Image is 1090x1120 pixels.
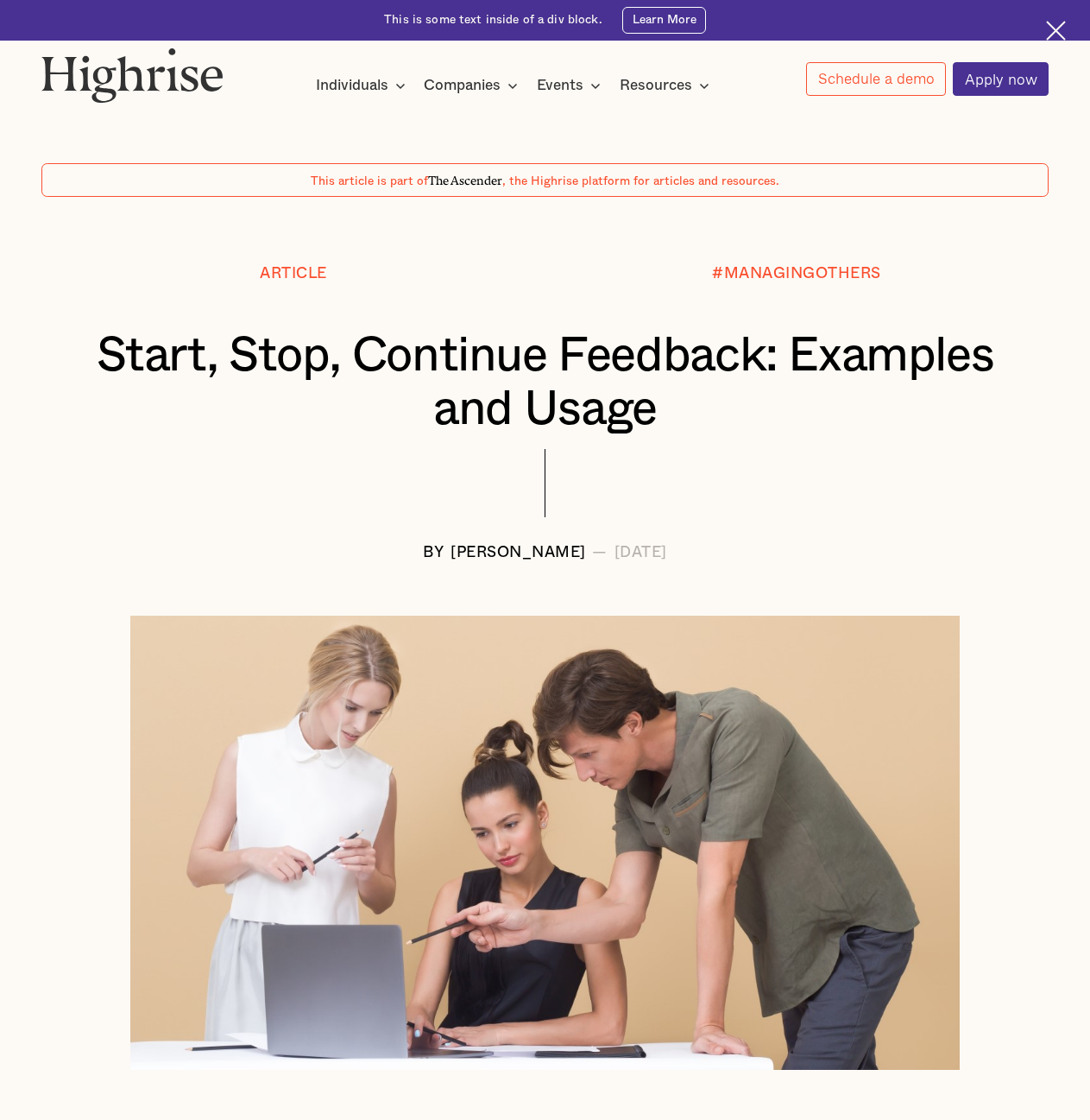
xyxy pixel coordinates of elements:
[620,75,715,96] div: Resources
[450,544,586,561] div: [PERSON_NAME]
[424,75,501,96] div: Companies
[620,75,692,96] div: Resources
[316,75,388,96] div: Individuals
[537,75,606,96] div: Events
[953,62,1049,96] a: Apply now
[130,616,961,1070] img: One executive giving feedback to another executive.
[1046,21,1066,41] img: Cross icon
[428,171,502,186] span: The Ascender
[806,62,946,96] a: Schedule a demo
[424,75,523,96] div: Companies
[423,544,444,561] div: BY
[622,7,705,34] a: Learn More
[712,265,881,282] div: #MANAGINGOTHERS
[260,265,327,282] div: Article
[41,47,224,103] img: Highrise logo
[614,544,667,561] div: [DATE]
[84,330,1006,437] h1: Start, Stop, Continue Feedback: Examples and Usage
[537,75,583,96] div: Events
[311,175,428,187] span: This article is part of
[316,75,411,96] div: Individuals
[384,12,602,28] div: This is some text inside of a div block.
[592,544,608,561] div: —
[502,175,779,187] span: , the Highrise platform for articles and resources.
